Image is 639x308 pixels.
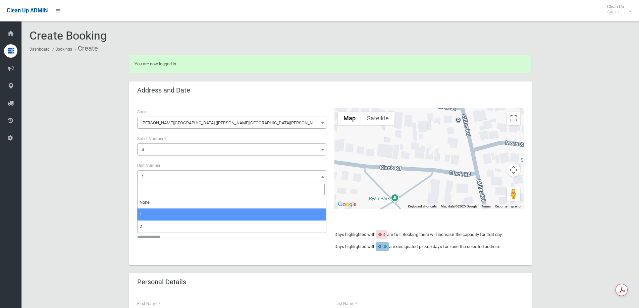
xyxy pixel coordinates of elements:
span: 4 [137,143,326,156]
span: 4 [139,145,325,155]
header: Address and Date [129,84,198,97]
button: Toggle fullscreen view [507,112,520,125]
small: Admin [607,9,624,14]
button: Show satellite imagery [361,112,394,125]
div: 1/4 Clack Road, CHESTER HILL NSW 2162 [429,145,437,156]
button: Keyboard shortcuts [408,204,437,209]
span: 1 [139,172,325,181]
span: Create Booking [30,29,107,42]
span: Clack Road (CHESTER HILL 2162) [137,117,326,129]
span: 2 [140,224,142,229]
span: Clack Road (CHESTER HILL 2162) [139,118,325,128]
a: Bookings [55,47,72,52]
button: Drag Pegman onto the map to open Street View [507,187,520,201]
span: None [140,200,150,205]
div: You are now logged in. [129,55,532,73]
span: 1 [142,174,144,179]
p: Days highlighted with are designated pickup days for zone the selected address. [334,243,524,251]
a: Report a map error [495,204,522,208]
header: Personal Details [129,275,194,289]
span: 1 [140,212,142,217]
span: BLUE [377,244,387,249]
p: Days highlighted with are full. Booking them will increase the capacity for that day. [334,231,524,239]
a: Terms (opens in new tab) [481,204,491,208]
button: Show street map [338,112,361,125]
img: Google [336,200,358,209]
span: Clean Up [604,4,631,14]
li: Create [73,42,98,55]
span: Map data ©2025 Google [441,204,477,208]
span: Clean Up ADMIN [7,7,48,14]
span: 4 [142,147,144,152]
span: RED [377,232,385,237]
a: Dashboard [30,47,50,52]
button: Map camera controls [507,163,520,177]
span: 1 [137,170,326,182]
a: Open this area in Google Maps (opens a new window) [336,200,358,209]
